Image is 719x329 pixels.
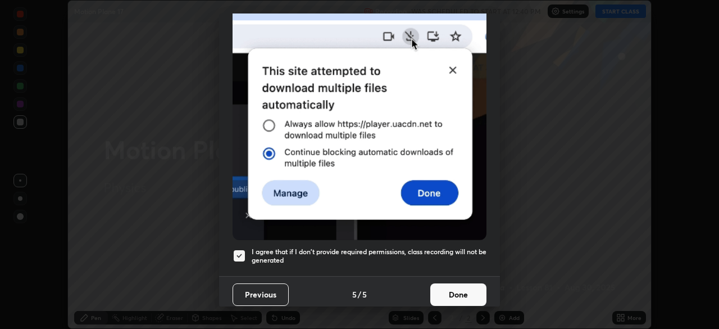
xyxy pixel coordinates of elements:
h4: 5 [352,289,357,300]
h4: 5 [362,289,367,300]
button: Previous [233,283,289,306]
button: Done [430,283,486,306]
h4: / [358,289,361,300]
h5: I agree that if I don't provide required permissions, class recording will not be generated [252,247,486,265]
